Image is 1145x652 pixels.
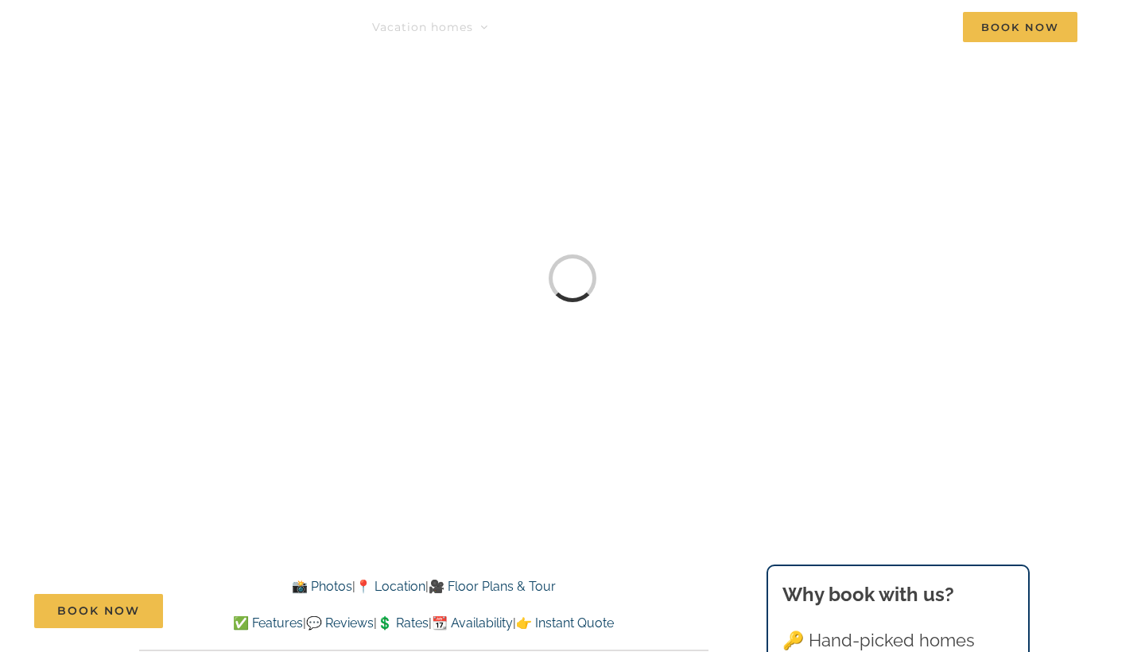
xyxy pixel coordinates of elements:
span: Vacation homes [372,21,473,33]
a: 👉 Instant Quote [516,615,614,631]
a: 💬 Reviews [306,615,374,631]
div: Loading... [539,245,606,312]
h3: Why book with us? [782,580,1015,609]
a: Deals & More [654,11,752,43]
a: Contact [877,11,927,43]
span: Things to do [524,21,604,33]
span: Book Now [57,604,140,618]
a: 📆 Availability [432,615,513,631]
span: Book Now [963,12,1077,42]
a: ✅ Features [233,615,303,631]
a: About [788,11,841,43]
a: 📍 Location [355,579,425,594]
span: About [788,21,826,33]
a: 📸 Photos [292,579,352,594]
span: Deals & More [654,21,737,33]
nav: Main Menu [372,11,1077,43]
span: Contact [877,21,927,33]
p: | | [139,576,708,597]
img: Branson Family Retreats Logo [68,15,337,51]
a: 💲 Rates [377,615,429,631]
a: Vacation homes [372,11,488,43]
a: 🎥 Floor Plans & Tour [429,579,556,594]
a: Things to do [524,11,619,43]
a: Book Now [34,594,163,628]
